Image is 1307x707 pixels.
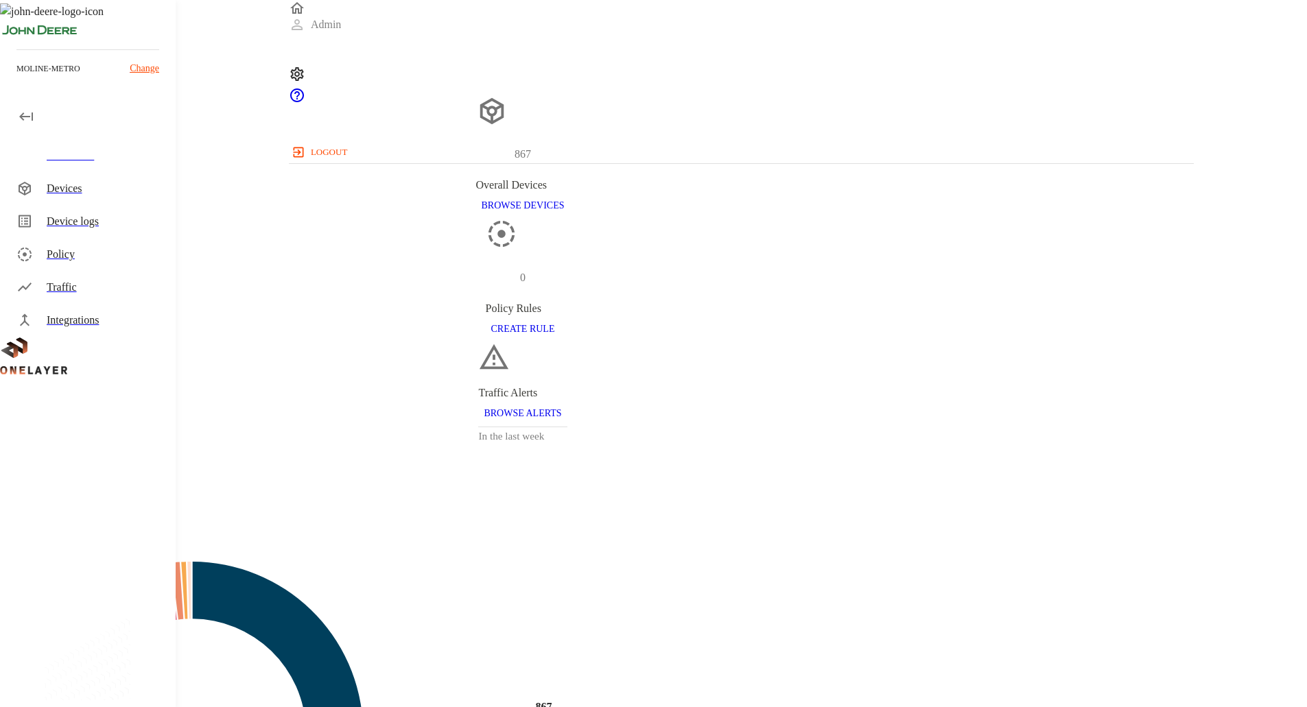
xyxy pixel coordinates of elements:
[311,16,341,33] p: Admin
[520,269,526,286] p: 0
[289,94,305,106] span: Support Portal
[476,193,570,219] button: BROWSE DEVICES
[486,317,561,342] button: CREATE RULE
[478,407,567,418] a: BROWSE ALERTS
[486,300,561,317] div: Policy Rules
[486,322,561,333] a: CREATE RULE
[289,94,305,106] a: onelayer-support
[478,385,567,401] div: Traffic Alerts
[478,401,567,427] button: BROWSE ALERTS
[476,177,570,193] div: Overall Devices
[478,427,567,446] h3: In the last week
[476,199,570,211] a: BROWSE DEVICES
[289,141,353,163] button: logout
[289,141,1194,163] a: logout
